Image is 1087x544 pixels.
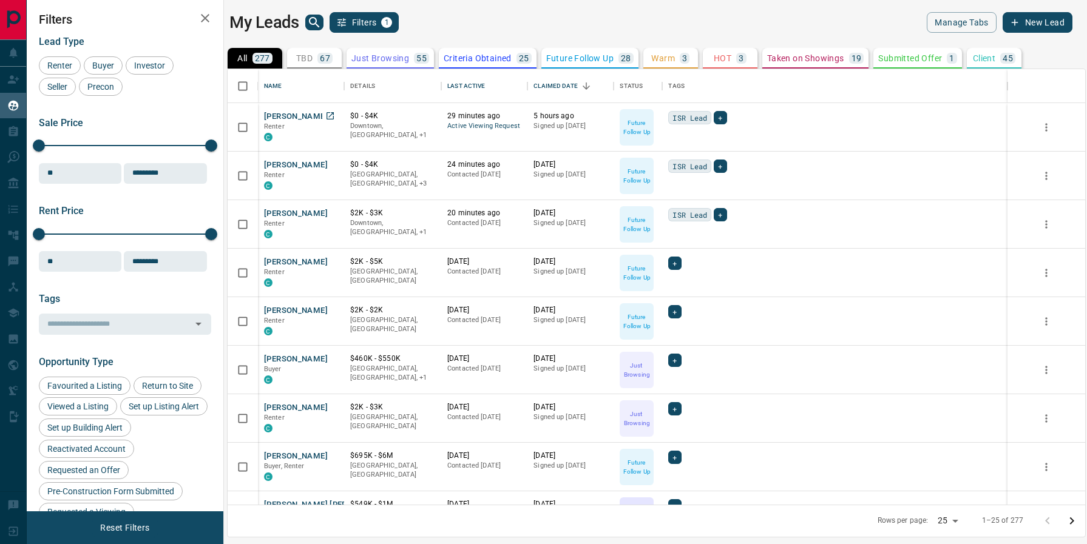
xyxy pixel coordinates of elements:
p: [GEOGRAPHIC_DATA], [GEOGRAPHIC_DATA] [350,412,435,431]
button: more [1037,312,1055,331]
div: 25 [933,512,962,529]
div: + [668,257,681,270]
span: Tags [39,293,60,304]
button: Sort [578,78,595,95]
p: [DATE] [447,257,521,267]
p: Future Follow Up [621,458,652,476]
span: Viewed a Listing [43,401,113,411]
p: Just Browsing [351,54,409,62]
span: + [672,257,677,269]
button: Manage Tabs [927,12,996,33]
button: [PERSON_NAME] [264,111,328,123]
p: Contacted [DATE] [447,461,521,471]
a: Open in New Tab [322,108,338,124]
div: Requested an Offer [39,461,129,479]
div: Reactivated Account [39,440,134,458]
span: + [672,500,677,512]
span: Buyer [88,61,118,70]
p: $460K - $550K [350,354,435,364]
p: Taken on Showings [767,54,844,62]
p: [DATE] [447,305,521,315]
span: Reactivated Account [43,444,130,454]
div: Name [258,69,344,103]
p: 25 [519,54,529,62]
div: Claimed Date [527,69,614,103]
p: [DATE] [533,160,608,170]
p: Signed up [DATE] [533,267,608,277]
div: Return to Site [134,377,201,395]
div: Tags [668,69,685,103]
span: Pre-Construction Form Submitted [43,486,178,496]
div: + [668,354,681,367]
button: Go to next page [1060,509,1084,533]
div: Status [620,69,643,103]
div: Claimed Date [533,69,578,103]
p: [DATE] [533,354,608,364]
div: Details [350,69,375,103]
span: Renter [264,171,285,179]
div: Precon [79,78,123,96]
span: 1 [382,18,391,27]
button: [PERSON_NAME] [264,160,328,171]
p: 19 [852,54,862,62]
div: Details [344,69,441,103]
p: [DATE] [533,208,608,218]
p: [DATE] [533,451,608,461]
p: Contacted [DATE] [447,170,521,180]
span: ISR Lead [672,112,707,124]
div: + [668,451,681,464]
p: Future Follow Up [621,215,652,233]
p: $2K - $5K [350,257,435,267]
span: Renter [264,123,285,130]
span: ISR Lead [672,209,707,221]
span: Renter [264,414,285,421]
p: [DATE] [447,402,521,412]
p: [DATE] [533,499,608,509]
p: 5 hours ago [533,111,608,121]
button: Open [190,315,207,332]
p: HOT [714,54,731,62]
span: Renter [264,317,285,324]
span: Favourited a Listing [43,381,126,391]
p: 29 minutes ago [447,111,521,121]
p: Signed up [DATE] [533,315,608,325]
p: Client [973,54,995,62]
div: + [714,208,726,221]
span: + [718,112,722,124]
div: Favourited a Listing [39,377,130,395]
span: ISR Lead [672,160,707,172]
button: more [1037,458,1055,476]
p: Signed up [DATE] [533,364,608,374]
div: Buyer [84,56,123,75]
button: more [1037,409,1055,428]
button: more [1037,361,1055,379]
p: [DATE] [447,499,521,509]
p: Toronto [350,364,435,383]
p: [DATE] [533,305,608,315]
p: $2K - $3K [350,208,435,218]
button: more [1037,264,1055,282]
span: + [672,451,677,463]
button: Filters1 [330,12,399,33]
p: 20 minutes ago [447,208,521,218]
button: more [1037,215,1055,233]
div: condos.ca [264,278,273,287]
div: Viewed a Listing [39,397,117,415]
p: 3 [739,54,743,62]
p: Just Browsing [621,409,652,428]
span: + [718,209,722,221]
div: condos.ca [264,375,273,384]
p: Signed up [DATE] [533,412,608,422]
button: [PERSON_NAME] [PERSON_NAME] [264,499,393,511]
div: Renter [39,56,81,75]
p: Rows per page: [878,515,929,526]
p: 55 [416,54,427,62]
button: [PERSON_NAME] [264,402,328,414]
p: [GEOGRAPHIC_DATA], [GEOGRAPHIC_DATA] [350,267,435,286]
div: Last Active [441,69,527,103]
div: Status [614,69,662,103]
p: 277 [255,54,270,62]
p: [DATE] [447,451,521,461]
span: Renter [264,220,285,227]
span: Seller [43,82,72,92]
